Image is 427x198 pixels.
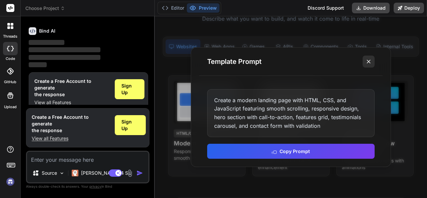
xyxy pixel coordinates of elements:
[207,144,375,159] button: Copy Prompt
[5,176,16,187] img: signin
[136,170,143,176] img: icon
[121,83,138,96] span: Sign Up
[26,183,149,190] p: Always double-check its answers. Your in Bind
[81,170,131,176] p: [PERSON_NAME] 4 S..
[187,3,220,13] button: Preview
[42,170,57,176] p: Source
[159,3,187,13] button: Editor
[29,55,100,60] span: ‌
[4,79,16,85] label: GitHub
[207,57,262,66] h3: Template Prompt
[6,56,15,62] label: code
[89,184,101,188] span: privacy
[3,34,17,39] label: threads
[39,28,55,34] h6: Bind AI
[29,47,100,52] span: ‌
[207,89,375,137] div: Create a modern landing page with HTML, CSS, and JavaScript featuring smooth scrolling, responsiv...
[32,114,109,134] h1: Create a Free Account to generate the response
[304,3,348,13] div: Discord Support
[394,3,424,13] button: Deploy
[72,170,78,176] img: Claude 4 Sonnet
[34,99,109,106] p: View all Features
[59,170,65,176] img: Pick Models
[126,169,134,177] img: attachment
[352,3,390,13] button: Download
[4,104,17,110] label: Upload
[29,40,64,45] span: ‌
[34,78,109,98] h1: Create a Free Account to generate the response
[25,5,65,12] span: Choose Project
[121,118,139,132] span: Sign Up
[32,135,109,142] p: View all Features
[29,62,47,67] span: ‌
